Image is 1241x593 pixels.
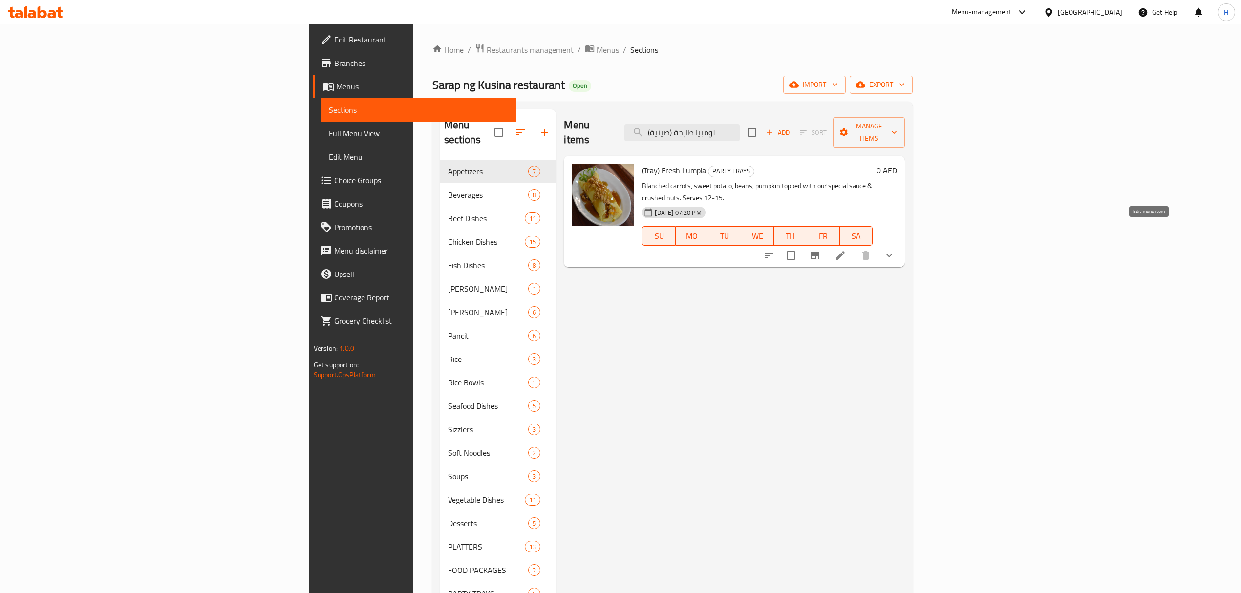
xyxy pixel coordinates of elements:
span: Coverage Report [334,292,508,303]
span: 3 [529,355,540,364]
span: WE [745,229,770,243]
span: Menus [336,81,508,92]
img: (Tray) Fresh Lumpia [572,164,634,226]
a: Menus [585,43,619,56]
div: items [528,400,540,412]
div: Sizzlers3 [440,418,556,441]
button: Add section [533,121,556,144]
span: Manage items [841,120,897,145]
span: Restaurants management [487,44,574,56]
span: Sections [329,104,508,116]
span: PLATTERS [448,541,525,552]
span: Branches [334,57,508,69]
div: [PERSON_NAME]6 [440,300,556,324]
div: [GEOGRAPHIC_DATA] [1058,7,1122,18]
span: 5 [529,519,540,528]
nav: breadcrumb [432,43,913,56]
div: Vegetable Dishes11 [440,488,556,511]
p: Blanched carrots, sweet potato, beans, pumpkin topped with our special sauce & crushed nuts. Serv... [642,180,873,204]
span: Promotions [334,221,508,233]
span: [PERSON_NAME] [448,306,529,318]
button: SU [642,226,675,246]
div: Rice3 [440,347,556,371]
span: 7 [529,167,540,176]
span: Soft Noodles [448,447,529,459]
span: SU [646,229,671,243]
span: SA [844,229,869,243]
button: TU [708,226,741,246]
div: Rice Bowls1 [440,371,556,394]
span: FOOD PACKAGES [448,564,529,576]
span: Coupons [334,198,508,210]
span: 13 [525,542,540,551]
a: Branches [313,51,516,75]
span: Add item [762,125,793,140]
span: Rice Bowls [448,377,529,388]
button: SA [840,226,873,246]
div: Appetizers7 [440,160,556,183]
span: Sarap ng Kusina restaurant [432,74,565,96]
button: import [783,76,846,94]
span: Upsell [334,268,508,280]
span: [PERSON_NAME] [448,283,529,295]
div: Chicken Dishes [448,236,525,248]
button: export [850,76,913,94]
a: Coupons [313,192,516,215]
div: items [528,259,540,271]
span: 1 [529,284,540,294]
div: items [528,189,540,201]
a: Choice Groups [313,169,516,192]
div: items [528,330,540,341]
span: 3 [529,472,540,481]
span: import [791,79,838,91]
h2: Menu items [564,118,613,147]
div: Appetizers [448,166,529,177]
div: items [528,306,540,318]
span: Add [765,127,791,138]
div: Chicken Dishes15 [440,230,556,254]
span: Sort sections [509,121,533,144]
div: Fish Dishes8 [440,254,556,277]
span: Beverages [448,189,529,201]
span: 1.0.0 [339,342,354,355]
span: 11 [525,214,540,223]
span: Choice Groups [334,174,508,186]
span: Edit Restaurant [334,34,508,45]
a: Menu disclaimer [313,239,516,262]
span: Vegetable Dishes [448,494,525,506]
div: items [528,424,540,435]
button: show more [877,244,901,267]
button: MO [676,226,708,246]
span: Pancit [448,330,529,341]
a: Promotions [313,215,516,239]
span: Edit Menu [329,151,508,163]
div: Soups3 [440,465,556,488]
button: Add [762,125,793,140]
span: 6 [529,308,540,317]
span: 5 [529,402,540,411]
div: items [528,470,540,482]
span: 6 [529,331,540,340]
span: (Tray) Fresh Lumpia [642,163,706,178]
span: Seafood Dishes [448,400,529,412]
span: 15 [525,237,540,247]
span: 11 [525,495,540,505]
span: TU [712,229,737,243]
div: Seafood Dishes5 [440,394,556,418]
div: Soups [448,470,529,482]
span: Desserts [448,517,529,529]
div: items [528,283,540,295]
span: 8 [529,261,540,270]
div: Beverages8 [440,183,556,207]
div: Pancit6 [440,324,556,347]
div: Beef Dishes [448,212,525,224]
div: items [528,166,540,177]
a: Sections [321,98,516,122]
div: items [528,564,540,576]
span: Select section first [793,125,833,140]
span: Menus [597,44,619,56]
span: Sizzlers [448,424,529,435]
